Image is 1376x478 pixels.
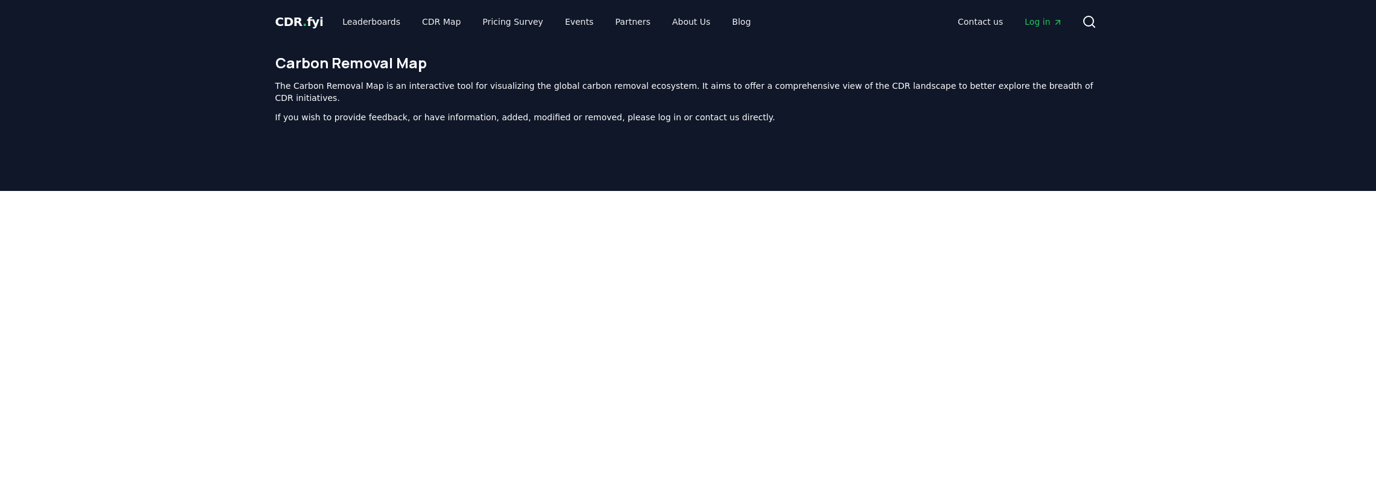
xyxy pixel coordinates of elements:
[1025,16,1062,28] span: Log in
[723,11,761,33] a: Blog
[333,11,760,33] nav: Main
[275,15,324,29] span: CDR fyi
[275,111,1101,123] p: If you wish to provide feedback, or have information, added, modified or removed, please log in o...
[662,11,720,33] a: About Us
[412,11,470,33] a: CDR Map
[275,53,1101,73] h1: Carbon Removal Map
[606,11,660,33] a: Partners
[473,11,552,33] a: Pricing Survey
[555,11,603,33] a: Events
[333,11,410,33] a: Leaderboards
[948,11,1013,33] a: Contact us
[1015,11,1072,33] a: Log in
[948,11,1072,33] nav: Main
[275,13,324,30] a: CDR.fyi
[302,15,307,29] span: .
[275,80,1101,104] p: The Carbon Removal Map is an interactive tool for visualizing the global carbon removal ecosystem...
